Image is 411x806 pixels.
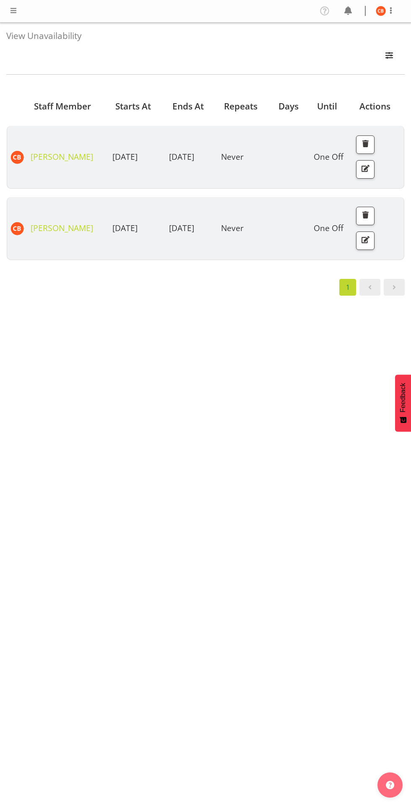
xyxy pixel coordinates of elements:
button: Delete Unavailability [356,135,375,154]
h4: View Unavailability [6,31,398,41]
span: One Off [314,222,343,234]
img: help-xxl-2.png [386,781,394,789]
button: Delete Unavailability [356,207,375,225]
button: Edit Unavailability [356,231,375,250]
span: Until [317,100,337,113]
span: [DATE] [169,151,194,162]
button: Filter Employees [380,47,398,66]
button: Feedback - Show survey [395,374,411,432]
a: [PERSON_NAME] [31,151,93,162]
button: Edit Unavailability [356,160,375,179]
span: [DATE] [112,151,138,162]
span: Never [221,222,244,234]
span: [DATE] [169,222,194,234]
span: Repeats [224,100,258,113]
span: Feedback [399,383,407,412]
span: [DATE] [112,222,138,234]
span: Days [278,100,299,113]
span: Never [221,151,244,162]
img: chelsea-bartlett11426.jpg [10,151,24,164]
span: One Off [314,151,343,162]
img: chelsea-bartlett11426.jpg [376,6,386,16]
span: Actions [359,100,390,113]
span: Staff Member [34,100,91,113]
span: Starts At [115,100,151,113]
img: chelsea-bartlett11426.jpg [10,222,24,235]
span: Ends At [172,100,204,113]
a: [PERSON_NAME] [31,222,93,234]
